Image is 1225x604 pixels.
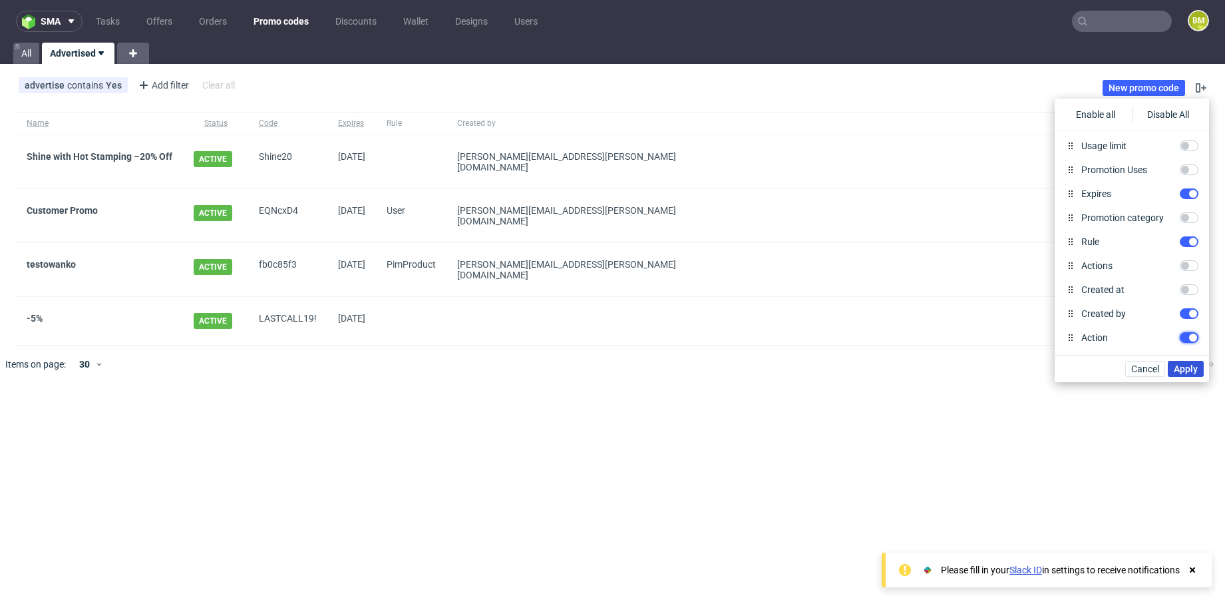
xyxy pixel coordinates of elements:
div: Clear all [200,76,238,95]
span: Status [194,118,238,129]
a: Slack ID [1009,565,1042,575]
label: Created at [1076,283,1130,296]
button: Apply [1168,361,1204,377]
label: Promotion category [1076,211,1169,224]
div: Add filter [133,75,192,96]
div: 30 [71,355,95,374]
button: sma [16,11,83,32]
span: Items on page: [5,358,66,371]
div: [PERSON_NAME][EMAIL_ADDRESS][PERSON_NAME][DOMAIN_NAME] [457,259,723,280]
span: ACTIVE [194,259,232,275]
div: Please fill in your in settings to receive notifications [941,563,1180,577]
a: Designs [447,11,496,32]
label: Expires [1076,187,1117,200]
a: Advertised [42,43,114,64]
img: logo [22,14,41,29]
a: Wallet [395,11,437,32]
a: testowanko [27,259,76,270]
span: Shine20 [259,151,317,172]
span: Name [27,118,172,129]
a: Customer Promo [27,205,98,216]
figcaption: BM [1189,11,1208,30]
span: contains [67,80,106,91]
span: EQNcxD4 [259,205,317,226]
span: Cancel [1131,364,1159,374]
div: Disable All [1132,107,1204,123]
label: Rule [1076,235,1105,248]
div: Enable all [1060,107,1132,123]
span: ACTIVE [194,313,232,329]
span: [DATE] [338,205,365,216]
a: New promo code [1103,80,1185,96]
a: Users [506,11,546,32]
button: Cancel [1125,361,1165,377]
div: [PERSON_NAME][EMAIL_ADDRESS][PERSON_NAME][DOMAIN_NAME] [457,151,723,172]
div: Yes [106,80,122,91]
img: Slack [921,563,934,577]
span: Rule [387,118,436,129]
span: Apply [1174,364,1198,374]
a: All [13,43,39,64]
label: Promotion Uses [1076,163,1152,176]
span: ACTIVE [194,151,232,167]
a: Offers [138,11,180,32]
span: LASTCALL19! [259,313,317,329]
span: ACTIVE [194,205,232,221]
a: Orders [191,11,235,32]
label: Action [1076,331,1113,344]
a: Promo codes [246,11,317,32]
label: Usage limit [1076,139,1132,152]
span: [DATE] [338,259,365,270]
span: advertise [25,80,67,91]
span: [DATE] [338,151,365,162]
span: Expires [338,118,365,129]
label: Actions [1076,259,1118,272]
div: [PERSON_NAME][EMAIL_ADDRESS][PERSON_NAME][DOMAIN_NAME] [457,205,723,226]
span: Created by [457,118,723,129]
a: Tasks [88,11,128,32]
label: Created by [1076,307,1131,320]
span: fb0c85f3 [259,259,317,280]
span: Code [259,118,317,129]
span: User [387,205,405,216]
span: PimProduct [387,259,436,270]
span: sma [41,17,61,26]
a: Discounts [327,11,385,32]
a: -5% [27,313,43,324]
a: Shine with Hot Stamping –20% Off [27,151,172,162]
span: [DATE] [338,313,365,324]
